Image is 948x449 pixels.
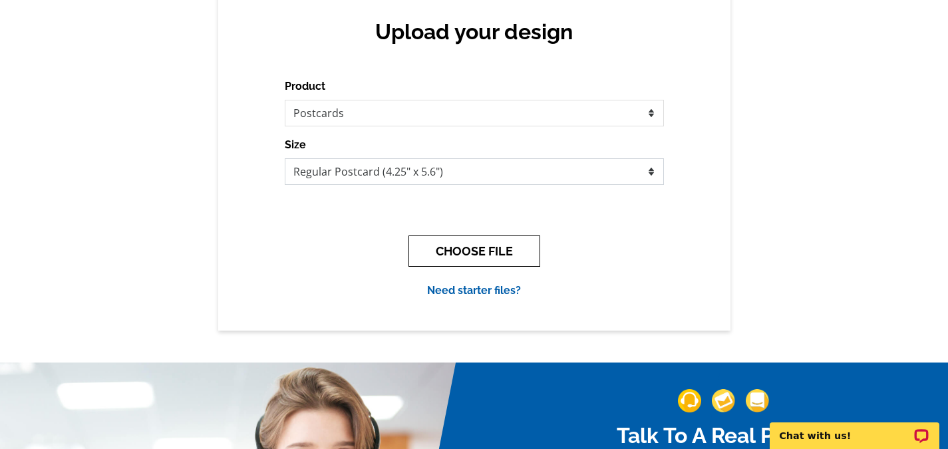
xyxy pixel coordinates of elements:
[712,389,735,412] img: support-img-2.png
[746,389,769,412] img: support-img-3_1.png
[285,78,325,94] label: Product
[285,137,306,153] label: Size
[427,284,521,297] a: Need starter files?
[298,19,651,45] h2: Upload your design
[541,423,907,448] h2: Talk To A Real Person
[678,389,701,412] img: support-img-1.png
[408,235,540,267] button: CHOOSE FILE
[761,407,948,449] iframe: LiveChat chat widget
